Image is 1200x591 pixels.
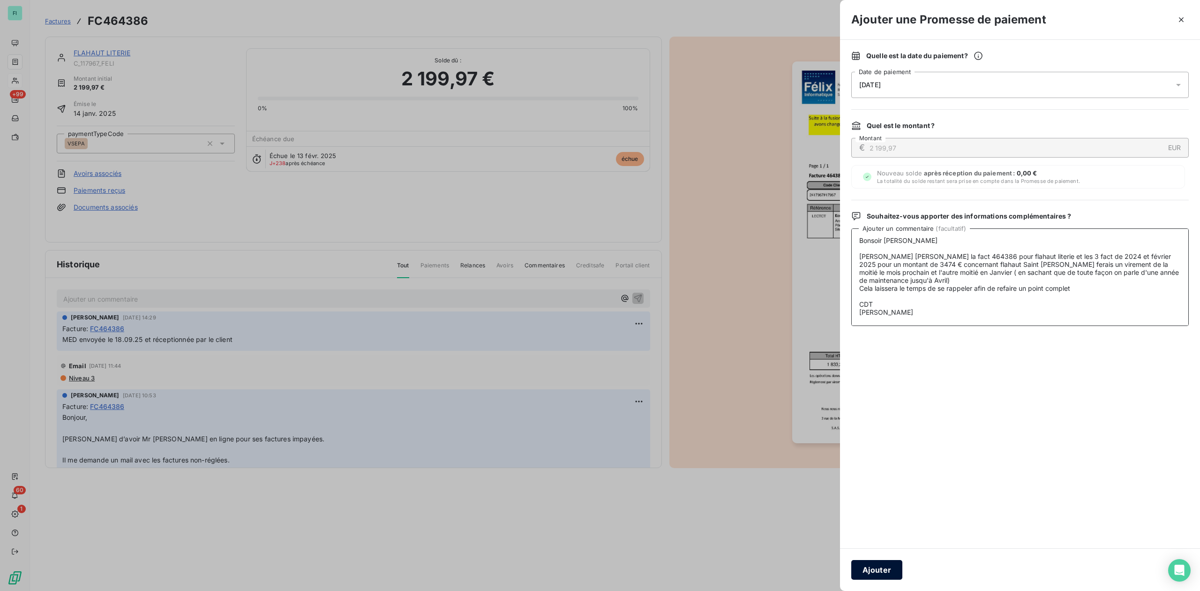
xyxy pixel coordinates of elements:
span: La totalité du solde restant sera prise en compte dans la Promesse de paiement. [877,178,1080,184]
span: Quel est le montant ? [867,121,935,130]
span: Nouveau solde [877,169,1080,184]
span: Quelle est la date du paiement ? [866,51,983,61]
h3: Ajouter une Promesse de paiement [851,11,1046,28]
span: après réception du paiement : [924,169,1017,177]
span: Souhaitez-vous apporter des informations complémentaires ? [867,212,1071,221]
button: Ajouter [851,560,902,580]
span: 0,00 € [1017,169,1037,177]
div: Open Intercom Messenger [1168,559,1191,582]
textarea: Bonsoir [PERSON_NAME] [PERSON_NAME] [PERSON_NAME] la fact 464386 pour flahaut literie et les 3 fa... [851,228,1189,326]
span: [DATE] [859,81,881,89]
